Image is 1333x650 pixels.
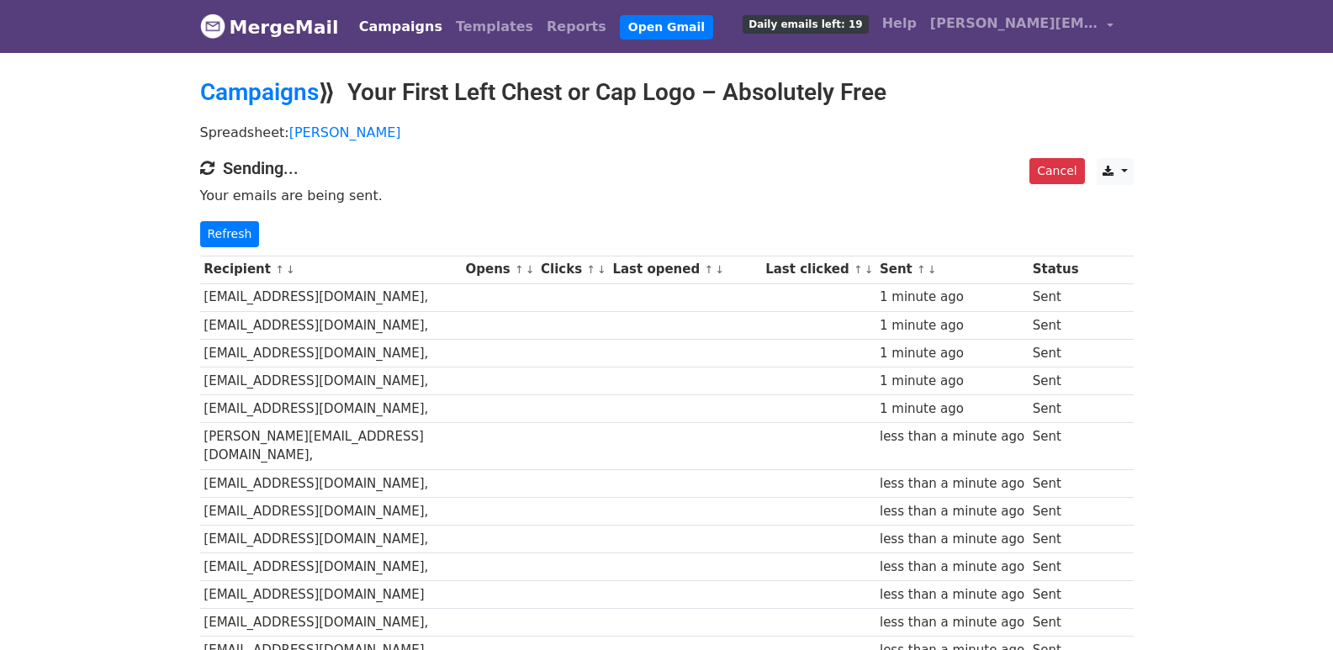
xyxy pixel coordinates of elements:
[200,256,462,283] th: Recipient
[1029,339,1082,367] td: Sent
[200,395,462,423] td: [EMAIL_ADDRESS][DOMAIN_NAME],
[761,256,875,283] th: Last clicked
[880,502,1024,521] div: less than a minute ago
[880,427,1024,447] div: less than a minute ago
[275,263,284,276] a: ↑
[200,553,462,581] td: [EMAIL_ADDRESS][DOMAIN_NAME],
[1029,395,1082,423] td: Sent
[597,263,606,276] a: ↓
[200,581,462,609] td: [EMAIL_ADDRESS][DOMAIN_NAME]
[1029,423,1082,470] td: Sent
[286,263,295,276] a: ↓
[1029,283,1082,311] td: Sent
[200,311,462,339] td: [EMAIL_ADDRESS][DOMAIN_NAME],
[200,158,1134,178] h4: Sending...
[854,263,863,276] a: ↑
[880,399,1024,419] div: 1 minute ago
[609,256,762,283] th: Last opened
[526,263,535,276] a: ↓
[1029,525,1082,552] td: Sent
[1029,469,1082,497] td: Sent
[880,316,1024,336] div: 1 minute ago
[200,367,462,394] td: [EMAIL_ADDRESS][DOMAIN_NAME],
[743,15,868,34] span: Daily emails left: 19
[880,530,1024,549] div: less than a minute ago
[200,13,225,39] img: MergeMail logo
[200,221,260,247] a: Refresh
[704,263,713,276] a: ↑
[923,7,1120,46] a: [PERSON_NAME][EMAIL_ADDRESS][DOMAIN_NAME]
[200,124,1134,141] p: Spreadsheet:
[200,423,462,470] td: [PERSON_NAME][EMAIL_ADDRESS][DOMAIN_NAME],
[1029,367,1082,394] td: Sent
[200,78,319,106] a: Campaigns
[880,585,1024,605] div: less than a minute ago
[875,256,1029,283] th: Sent
[1029,609,1082,637] td: Sent
[620,15,713,40] a: Open Gmail
[200,497,462,525] td: [EMAIL_ADDRESS][DOMAIN_NAME],
[200,609,462,637] td: [EMAIL_ADDRESS][DOMAIN_NAME],
[200,525,462,552] td: [EMAIL_ADDRESS][DOMAIN_NAME],
[1029,256,1082,283] th: Status
[880,613,1024,632] div: less than a minute ago
[865,263,874,276] a: ↓
[880,288,1024,307] div: 1 minute ago
[462,256,537,283] th: Opens
[1029,497,1082,525] td: Sent
[880,558,1024,577] div: less than a minute ago
[200,469,462,497] td: [EMAIL_ADDRESS][DOMAIN_NAME],
[930,13,1098,34] span: [PERSON_NAME][EMAIL_ADDRESS][DOMAIN_NAME]
[352,10,449,44] a: Campaigns
[200,283,462,311] td: [EMAIL_ADDRESS][DOMAIN_NAME],
[736,7,875,40] a: Daily emails left: 19
[1029,158,1084,184] a: Cancel
[1029,581,1082,609] td: Sent
[917,263,926,276] a: ↑
[515,263,524,276] a: ↑
[200,339,462,367] td: [EMAIL_ADDRESS][DOMAIN_NAME],
[449,10,540,44] a: Templates
[1029,553,1082,581] td: Sent
[200,78,1134,107] h2: ⟫ Your First Left Chest or Cap Logo – Absolutely Free
[537,256,608,283] th: Clicks
[289,124,401,140] a: [PERSON_NAME]
[928,263,937,276] a: ↓
[586,263,595,276] a: ↑
[540,10,613,44] a: Reports
[880,344,1024,363] div: 1 minute ago
[875,7,923,40] a: Help
[200,9,339,45] a: MergeMail
[200,187,1134,204] p: Your emails are being sent.
[880,474,1024,494] div: less than a minute ago
[715,263,724,276] a: ↓
[1029,311,1082,339] td: Sent
[880,372,1024,391] div: 1 minute ago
